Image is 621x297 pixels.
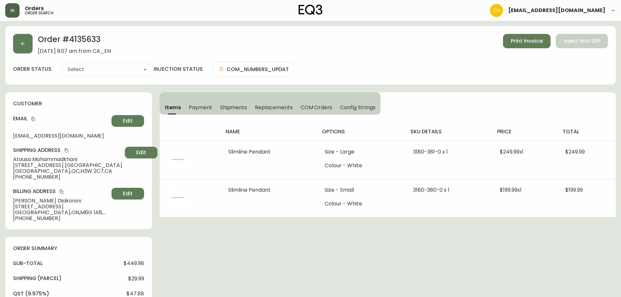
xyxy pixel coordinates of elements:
li: Size - Small [325,187,397,193]
span: [EMAIL_ADDRESS][DOMAIN_NAME] [13,133,109,139]
span: Atousa Mohammadkhani [13,156,122,162]
span: COM Orders [301,104,333,111]
h4: Email [13,115,109,122]
span: [DATE] 9:07 am from CA_EN [38,48,111,54]
img: 13101462-f4f0-4452-89a1-5ea6a87bbadb.jpg [168,149,188,170]
span: [PERSON_NAME] Diakonov [13,198,109,204]
button: Edit [125,147,157,158]
h2: Order # 4135633 [38,34,111,48]
h4: Shipping Address [13,147,122,154]
h4: name [226,128,312,135]
span: [PHONE_NUMBER] [13,215,109,221]
span: $249.99 x 1 [500,148,524,156]
h4: Billing Address [13,188,109,195]
span: [EMAIL_ADDRESS][DOMAIN_NAME] [508,8,605,13]
span: [PHONE_NUMBER] [13,174,122,180]
h4: sub-total [13,260,43,267]
li: Size - Large [325,149,397,155]
span: 3180-381-0 x 1 [413,148,448,156]
h4: sku details [410,128,487,135]
span: Config Strings [340,104,375,111]
li: Colour - White [325,201,397,207]
span: $449.98 [124,260,144,266]
span: Edit [123,117,133,125]
button: copy [58,188,65,195]
h4: price [497,128,552,135]
img: 6288462cea190ebb98a2c2f3c744dd7e [490,4,503,17]
h4: options [322,128,400,135]
span: $199.99 x 1 [500,186,522,194]
span: $199.99 [565,186,583,194]
img: logo [299,5,323,15]
span: $47.88 [126,291,144,297]
button: copy [30,116,37,122]
span: [STREET_ADDRESS] [13,204,109,210]
span: [STREET_ADDRESS] [GEOGRAPHIC_DATA] [13,162,122,168]
button: Edit [111,188,144,200]
h4: injection status [154,66,203,73]
h4: total [563,128,611,135]
span: Slimline Pendant [228,186,271,194]
h4: customer [13,100,144,107]
span: Slimline Pendant [228,148,271,156]
label: order status [13,66,52,73]
button: Print Invoice [503,34,551,48]
span: Shipments [220,104,247,111]
span: Replacements [255,104,292,111]
span: 3180-380-0 x 1 [413,186,450,194]
span: $249.99 [565,148,585,156]
span: Payment [189,104,212,111]
span: [GEOGRAPHIC_DATA] , ON , M6G 1A8 , CA [13,210,109,215]
h4: Shipping ( Parcel ) [13,275,62,282]
span: Orders [25,6,44,11]
h4: order summary [13,245,144,252]
h5: order search [25,11,53,15]
span: Print Invoice [511,37,543,45]
img: 13101462-f4f0-4452-89a1-5ea6a87bbadb.jpg [168,187,188,208]
span: Items [165,104,181,111]
li: Colour - White [325,163,397,169]
span: $29.99 [128,276,144,282]
button: Edit [111,115,144,127]
span: Edit [136,149,146,156]
button: copy [63,147,70,154]
span: [GEOGRAPHIC_DATA] , QC , H3W 2C7 , CA [13,168,122,174]
span: Edit [123,190,133,197]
